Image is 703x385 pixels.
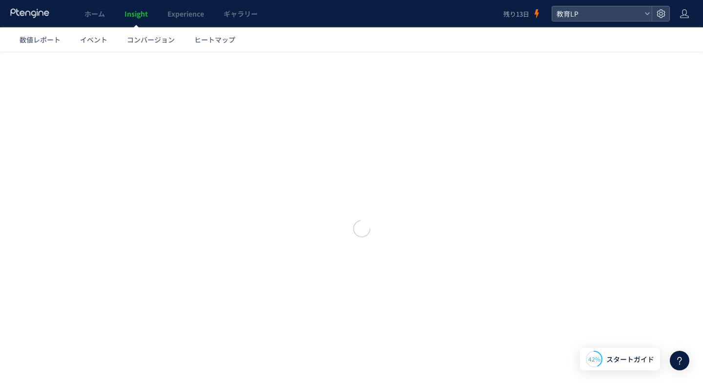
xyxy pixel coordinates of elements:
[606,354,654,364] span: スタートガイド
[20,35,61,44] span: 数値レポート
[503,9,529,19] span: 残り13日
[80,35,107,44] span: イベント
[194,35,235,44] span: ヒートマップ
[554,6,641,21] span: 教育LP
[224,9,258,19] span: ギャラリー
[588,355,600,363] span: 42%
[127,35,175,44] span: コンバージョン
[167,9,204,19] span: Experience
[84,9,105,19] span: ホーム
[124,9,148,19] span: Insight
